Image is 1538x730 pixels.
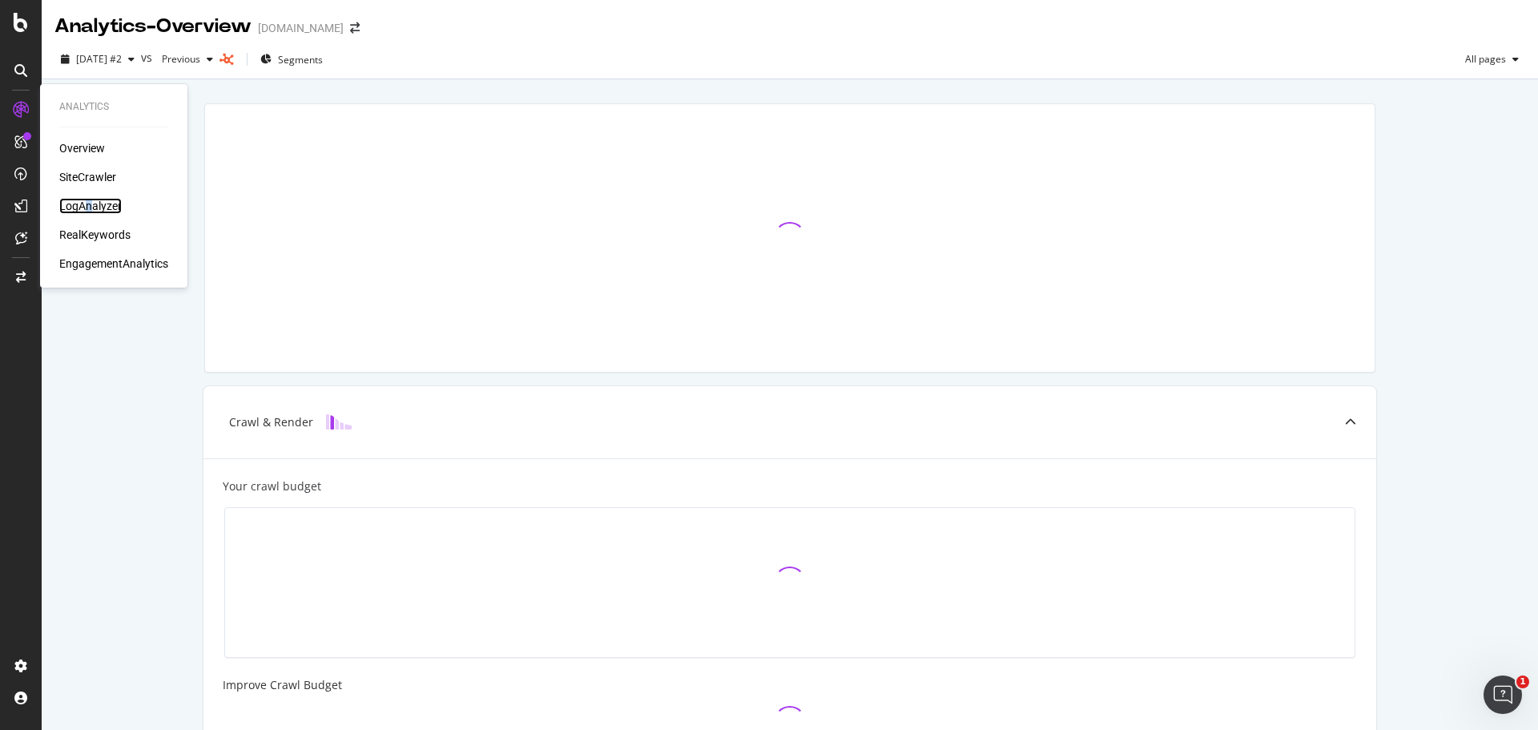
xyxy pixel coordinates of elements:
[1516,676,1529,688] span: 1
[59,100,168,114] div: Analytics
[258,20,344,36] div: [DOMAIN_NAME]
[76,52,122,66] span: 2025 Sep. 15th #2
[141,50,155,66] span: vs
[1484,676,1522,714] iframe: Intercom live chat
[155,52,200,66] span: Previous
[254,46,329,72] button: Segments
[223,478,321,494] div: Your crawl budget
[1459,46,1525,72] button: All pages
[350,22,360,34] div: arrow-right-arrow-left
[54,46,141,72] button: [DATE] #2
[278,53,323,67] span: Segments
[59,227,131,243] a: RealKeywords
[59,198,122,214] a: LogAnalyzer
[1459,52,1506,66] span: All pages
[223,677,1357,693] div: Improve Crawl Budget
[229,414,313,430] div: Crawl & Render
[59,256,168,272] a: EngagementAnalytics
[155,46,219,72] button: Previous
[59,140,105,156] a: Overview
[54,13,252,40] div: Analytics - Overview
[326,414,352,430] img: block-icon
[59,169,116,185] a: SiteCrawler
